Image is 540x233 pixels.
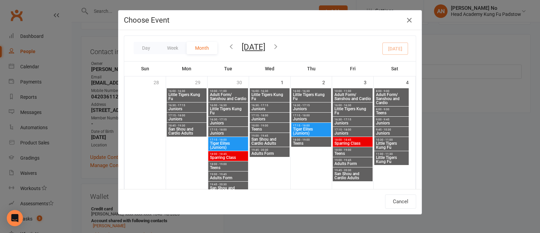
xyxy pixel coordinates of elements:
[168,124,205,127] span: 18:45 - 19:30
[251,90,288,93] span: 16:00 - 16:30
[334,162,371,166] span: Adults Form
[404,15,415,26] button: Close
[168,107,205,111] span: Juniors
[376,156,407,164] span: Little Tigers Kung Fu
[195,76,207,88] div: 29
[210,183,247,186] span: 19:45 - 20:30
[210,156,247,160] span: Sparring Class
[187,42,217,54] button: Month
[251,148,288,152] span: 19:45 - 20:30
[376,141,407,149] span: Little Tigers Kung Fu
[210,186,247,194] span: San Shou and Cardio Adults
[364,76,373,88] div: 3
[168,127,205,135] span: San Shou and Cardio Adults
[376,108,407,111] span: 8:00 - 9:00
[168,90,205,93] span: 16:00 - 16:30
[293,93,330,101] span: Little Tigers Kung Fu
[334,121,371,125] span: Juniors
[210,93,247,101] span: Adult Form/ Sanshou and Cardio
[376,118,407,121] span: 9:00 - 9:45
[334,118,371,121] span: 16:30 - 17:15
[251,152,288,156] span: Adults Form
[251,114,288,117] span: 17:15 - 18:00
[251,107,288,111] span: Juniors
[7,210,23,226] div: Open Intercom Messenger
[376,90,407,93] span: 8:00 - 9:00
[376,138,407,141] span: 10:30 - 11:00
[168,117,205,121] span: Juniors
[406,76,415,88] div: 4
[376,111,407,115] span: Teens
[210,173,247,176] span: 19:00 - 19:45
[374,62,416,76] th: Sat
[124,16,416,24] h4: Choose Event
[251,104,288,107] span: 16:30 - 17:15
[334,141,371,145] span: Sparring Class
[334,131,371,135] span: Juniors
[210,141,247,149] span: Tiger Elites (Juniors)
[385,194,416,209] button: Cancel
[376,153,407,156] span: 11:00 - 11:30
[332,62,374,76] th: Fri
[210,131,247,135] span: Juniors
[168,114,205,117] span: 17:15 - 18:00
[291,62,332,76] th: Thu
[168,104,205,107] span: 16:30 - 17:15
[293,107,330,111] span: Juniors
[334,93,371,101] span: Adult Form/ Sanshou and Cardio
[249,62,291,76] th: Wed
[210,163,247,166] span: 18:00 - 19:00
[334,138,371,141] span: 18:00 - 18:45
[251,93,288,101] span: Little Tigers Kung Fu
[210,166,247,170] span: Teens
[334,152,371,156] span: Teens
[159,42,187,54] button: Week
[334,107,371,115] span: Little Tigers Kung Fu
[210,107,247,115] span: Little Tigers Kung Fu
[376,131,407,135] span: Juniors
[334,128,371,131] span: 17:15 - 18:00
[251,117,288,121] span: Juniors
[134,42,159,54] button: Day
[281,76,290,88] div: 1
[251,127,288,131] span: Teens
[293,124,330,127] span: 17:15 - 18:00
[166,62,208,76] th: Mon
[251,134,288,137] span: 19:00 - 19:45
[210,153,247,156] span: 18:00 - 18:45
[210,176,247,180] span: Adults Form
[334,148,371,152] span: 18:00 - 19:00
[237,76,249,88] div: 30
[334,159,371,162] span: 19:00 - 19:45
[334,104,371,107] span: 16:00 - 16:30
[210,138,247,141] span: 17:15 - 18:00
[293,90,330,93] span: 16:00 - 16:30
[376,121,407,125] span: Juniors
[376,128,407,131] span: 9:45 - 10:30
[376,93,407,105] span: Adult Form/ Sanshou and Cardio
[210,128,247,131] span: 17:15 - 18:00
[334,169,371,172] span: 19:45 - 20:30
[293,104,330,107] span: 16:30 - 17:15
[154,76,166,88] div: 28
[293,114,330,117] span: 17:15 - 18:00
[293,117,330,121] span: Juniors
[210,104,247,107] span: 16:00 - 16:30
[293,127,330,135] span: Tiger Elites (Juniors)
[210,90,247,93] span: 10:00 - 11:00
[334,172,371,180] span: San Shou and Cardio Adults
[334,90,371,93] span: 10:00 - 11:00
[125,62,166,76] th: Sun
[168,93,205,101] span: Little Tigers Kung Fu
[251,137,288,145] span: San Shou and Cardio Adults
[242,42,265,52] button: [DATE]
[322,76,332,88] div: 2
[293,138,330,141] span: 18:00 - 19:00
[210,118,247,121] span: 16:30 - 17:15
[210,121,247,125] span: Juniors
[293,141,330,145] span: Teens
[208,62,249,76] th: Tue
[251,124,288,127] span: 18:00 - 19:00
